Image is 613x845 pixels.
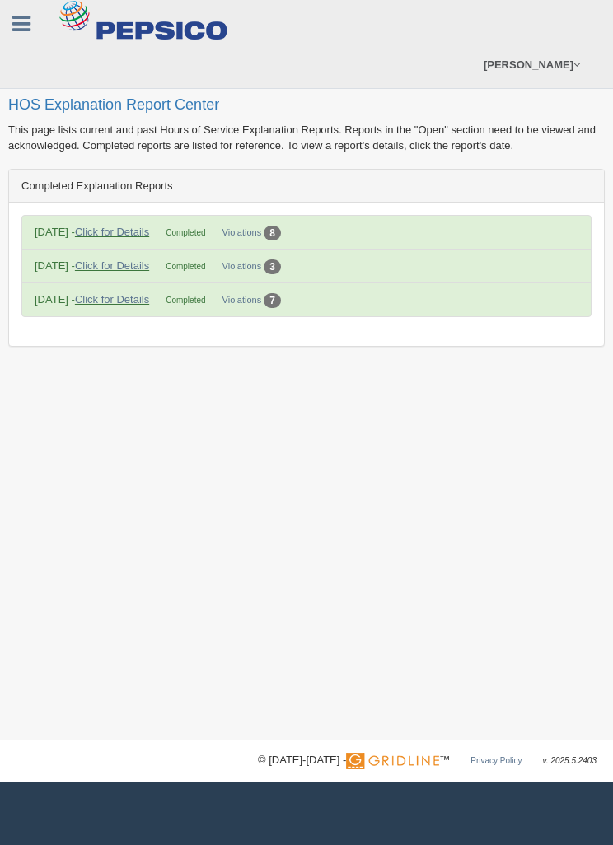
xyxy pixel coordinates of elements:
[75,259,149,272] a: Click for Details
[258,752,597,769] div: © [DATE]-[DATE] - ™
[166,228,205,237] span: Completed
[222,295,262,305] a: Violations
[543,756,597,765] span: v. 2025.5.2403
[75,293,149,306] a: Click for Details
[264,259,281,274] div: 3
[166,262,205,271] span: Completed
[222,227,262,237] a: Violations
[264,293,281,308] div: 7
[470,756,522,765] a: Privacy Policy
[26,292,157,307] div: [DATE] -
[26,258,157,273] div: [DATE] -
[26,224,157,240] div: [DATE] -
[475,41,588,88] a: [PERSON_NAME]
[222,261,262,271] a: Violations
[264,226,281,240] div: 8
[166,296,205,305] span: Completed
[9,170,604,203] div: Completed Explanation Reports
[75,226,149,238] a: Click for Details
[346,753,439,769] img: Gridline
